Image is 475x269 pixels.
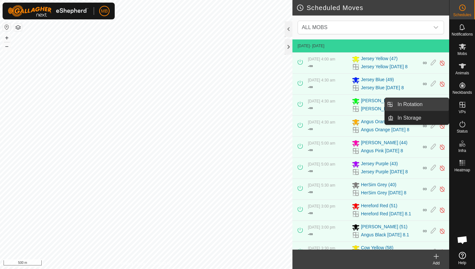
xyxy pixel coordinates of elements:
a: Jersey Purple [DATE] 8 [361,168,408,175]
span: ∞ [309,126,313,132]
div: - [308,104,313,112]
span: Help [458,261,466,265]
button: Reset Map [3,23,11,31]
span: [DATE] 5:00 am [308,162,335,167]
span: ∞ [423,207,427,213]
span: ∞ [423,165,427,171]
a: Jersey Yellow [DATE] 8 [361,63,407,70]
span: [DATE] 3:30 pm [308,246,335,251]
span: ∞ [309,231,313,237]
span: ALL MOBS [299,21,429,34]
span: ∞ [309,84,313,90]
a: Angus Black [DATE] 8.1 [361,231,409,238]
span: ∞ [309,63,313,69]
a: Jersey Blue [DATE] 8 [361,84,404,91]
img: Turn off schedule move [439,186,445,192]
span: Jersey Blue (49) [361,76,394,84]
a: Angus Orange [DATE] 8 [361,126,409,133]
img: Gallagher Logo [8,5,89,17]
a: Angus Pink [DATE] 8 [361,147,403,154]
span: [PERSON_NAME] (51) [361,223,407,231]
span: Notifications [452,32,473,36]
a: In Storage [394,112,449,124]
span: Infra [458,149,466,153]
li: In Storage [385,112,449,124]
span: - [DATE] [310,44,324,48]
span: Heatmap [454,168,470,172]
a: Contact Us [153,261,172,266]
span: Hereford Red (51) [361,202,397,210]
a: [PERSON_NAME] [DATE] 8 [361,105,417,112]
span: [DATE] 4:30 am [308,78,335,82]
span: ∞ [423,81,427,87]
img: Turn off schedule move [439,144,445,150]
div: - [308,146,313,154]
span: ∞ [309,147,313,153]
span: ∞ [309,168,313,174]
span: Angus Orange (44) [361,118,399,126]
span: [DATE] [298,44,310,48]
span: ∞ [423,249,427,255]
span: MB [101,8,108,15]
a: HerSim Grey [DATE] 8 [361,189,406,196]
span: HerSim Grey (40) [361,181,396,189]
span: VPs [459,110,466,114]
span: [DATE] 5:30 am [308,183,335,188]
a: Help [449,249,475,267]
span: Schedules [453,13,471,17]
div: - [308,62,313,70]
span: ∞ [423,123,427,129]
span: ALL MOBS [302,25,327,30]
span: ∞ [423,59,427,66]
img: Turn off schedule move [439,249,445,255]
span: [DATE] 3:00 pm [308,225,335,230]
img: Turn off schedule move [439,207,445,213]
span: Jersey Purple (43) [361,160,398,168]
span: [DATE] 3:00 pm [308,204,335,209]
span: Mobs [458,52,467,56]
div: Open chat [453,230,472,250]
h2: Scheduled Moves [296,4,449,12]
img: Turn off schedule move [439,228,445,234]
span: ∞ [309,189,313,195]
span: Animals [455,71,469,75]
span: In Rotation [397,101,422,108]
span: ∞ [423,144,427,150]
span: [PERSON_NAME] (33) [361,97,407,105]
div: - [308,125,313,133]
span: Jersey Yellow (47) [361,55,398,63]
span: [PERSON_NAME] (44) [361,139,407,147]
div: - [308,209,313,217]
div: Add [423,260,449,266]
span: ∞ [423,228,427,234]
span: [DATE] 5:00 am [308,141,335,145]
span: [DATE] 4:30 am [308,99,335,103]
span: In Storage [397,114,421,122]
span: [DATE] 4:30 am [308,120,335,124]
img: Turn off schedule move [439,59,445,66]
div: - [308,167,313,175]
img: Turn off schedule move [439,165,445,171]
div: dropdown trigger [429,21,442,34]
img: Turn off schedule move [439,123,445,129]
div: - [308,230,313,238]
span: Cow Yellow (58) [361,244,393,252]
button: Map Layers [14,24,22,31]
button: + [3,34,11,42]
span: ∞ [423,186,427,192]
span: Status [457,129,468,133]
a: Privacy Policy [121,261,145,266]
a: Hereford Red [DATE] 8.1 [361,210,411,217]
div: - [308,83,313,91]
button: – [3,42,11,50]
span: [DATE] 4:00 am [308,57,335,61]
span: ∞ [309,105,313,111]
a: In Rotation [394,98,449,111]
img: Turn off schedule move [439,81,445,87]
span: Neckbands [452,91,472,94]
span: ∞ [309,210,313,216]
li: In Rotation [385,98,449,111]
div: - [308,188,313,196]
